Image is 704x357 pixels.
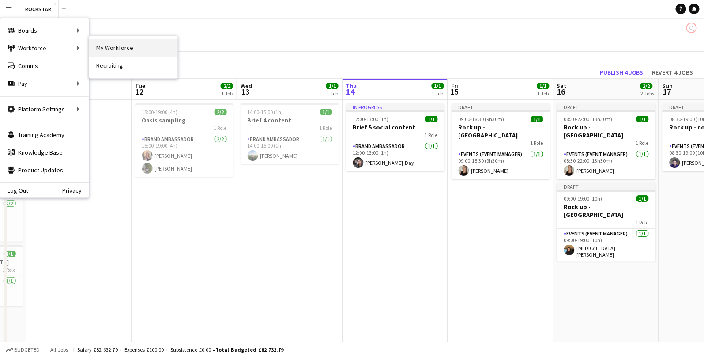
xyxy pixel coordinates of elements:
span: 17 [661,87,673,97]
div: 1 Job [221,90,233,97]
span: 1/1 [636,195,649,202]
h3: Rock up -[GEOGRAPHIC_DATA] [557,123,656,139]
span: 2/2 [215,109,227,115]
div: Pay [0,75,89,92]
app-job-card: Draft09:00-18:30 (9h30m)1/1Rock up -[GEOGRAPHIC_DATA]1 RoleEvents (Event Manager)1/109:00-18:30 (... [452,103,550,179]
span: 1/1 [636,116,649,122]
span: 1/1 [320,109,332,115]
a: Product Updates [0,161,89,179]
div: Salary £82 632.79 + Expenses £100.00 + Subsistence £0.00 = [77,346,283,353]
app-card-role: Brand Ambassador2/215:00-19:00 (4h)[PERSON_NAME][PERSON_NAME] [135,134,234,177]
div: 1 Job [538,90,549,97]
button: ROCKSTAR [18,0,59,18]
span: 09:00-19:00 (10h) [564,195,602,202]
a: Training Academy [0,126,89,144]
span: All jobs [49,346,70,353]
div: Workforce [0,39,89,57]
span: 1 Role [320,125,332,131]
app-job-card: Draft08:30-22:00 (13h30m)1/1Rock up -[GEOGRAPHIC_DATA]1 RoleEvents (Event Manager)1/108:30-22:00 ... [557,103,656,179]
h3: Brief 4 content [241,116,339,124]
span: Sun [663,82,673,90]
h3: Rock up -[GEOGRAPHIC_DATA] [452,123,550,139]
span: 1 Role [531,140,543,146]
span: 1 Role [636,219,649,226]
span: 09:00-18:30 (9h30m) [459,116,504,122]
h3: Oasis sampling [135,116,234,124]
span: 08:30-22:00 (13h30m) [564,116,613,122]
app-card-role: Brand Ambassador1/114:00-15:00 (1h)[PERSON_NAME] [241,134,339,164]
span: 1 Role [3,266,16,273]
span: 12:00-13:00 (1h) [353,116,389,122]
div: Draft [557,103,656,110]
span: 16 [556,87,567,97]
span: 14 [345,87,357,97]
app-job-card: Draft09:00-19:00 (10h)1/1Rock up - [GEOGRAPHIC_DATA]1 RoleEvents (Event Manager)1/109:00-19:00 (1... [557,183,656,262]
span: Thu [346,82,357,90]
div: Draft [557,183,656,190]
div: Platform Settings [0,100,89,118]
span: 1/1 [425,116,438,122]
span: 1 Role [425,132,438,138]
span: Total Budgeted £82 732.79 [215,346,283,353]
span: Fri [452,82,459,90]
span: Budgeted [14,347,40,353]
a: Comms [0,57,89,75]
div: 1 Job [432,90,444,97]
app-job-card: 15:00-19:00 (4h)2/2Oasis sampling1 RoleBrand Ambassador2/215:00-19:00 (4h)[PERSON_NAME][PERSON_NAME] [135,103,234,177]
a: Privacy [62,187,89,194]
span: 1 Role [636,140,649,146]
a: My Workforce [89,39,177,57]
span: 15 [450,87,459,97]
div: 1 Job [327,90,338,97]
button: Budgeted [4,345,41,355]
span: 1/1 [326,83,339,89]
div: In progress [346,103,445,110]
div: 2 Jobs [641,90,655,97]
a: Recruiting [89,57,177,75]
span: 2/2 [640,83,653,89]
span: 1/1 [531,116,543,122]
span: 14:00-15:00 (1h) [248,109,283,115]
div: Draft [452,103,550,110]
app-card-role: Brand Ambassador1/112:00-13:00 (1h)[PERSON_NAME]-Day [346,141,445,171]
a: Knowledge Base [0,144,89,161]
app-user-avatar: Ed Harvey [686,23,697,33]
app-job-card: 14:00-15:00 (1h)1/1Brief 4 content1 RoleBrand Ambassador1/114:00-15:00 (1h)[PERSON_NAME] [241,103,339,164]
div: Boards [0,22,89,39]
h3: Rock up - [GEOGRAPHIC_DATA] [557,203,656,219]
a: Log Out [0,187,28,194]
app-card-role: Events (Event Manager)1/109:00-19:00 (10h)[MEDICAL_DATA][PERSON_NAME] [557,229,656,262]
span: Wed [241,82,252,90]
span: 1 Role [214,125,227,131]
span: 15:00-19:00 (4h) [142,109,178,115]
app-job-card: In progress12:00-13:00 (1h)1/1Brief 5 social content1 RoleBrand Ambassador1/112:00-13:00 (1h)[PER... [346,103,445,171]
span: 13 [239,87,252,97]
button: Revert 4 jobs [649,67,697,78]
span: 2/2 [221,83,233,89]
button: Publish 4 jobs [596,67,647,78]
span: 1/1 [537,83,550,89]
span: Tue [135,82,145,90]
span: Sat [557,82,567,90]
span: 1/1 [4,251,16,257]
span: 12 [134,87,145,97]
app-card-role: Events (Event Manager)1/109:00-18:30 (9h30m)[PERSON_NAME] [452,149,550,179]
h3: Brief 5 social content [346,123,445,131]
span: 1/1 [432,83,444,89]
app-card-role: Events (Event Manager)1/108:30-22:00 (13h30m)[PERSON_NAME] [557,149,656,179]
